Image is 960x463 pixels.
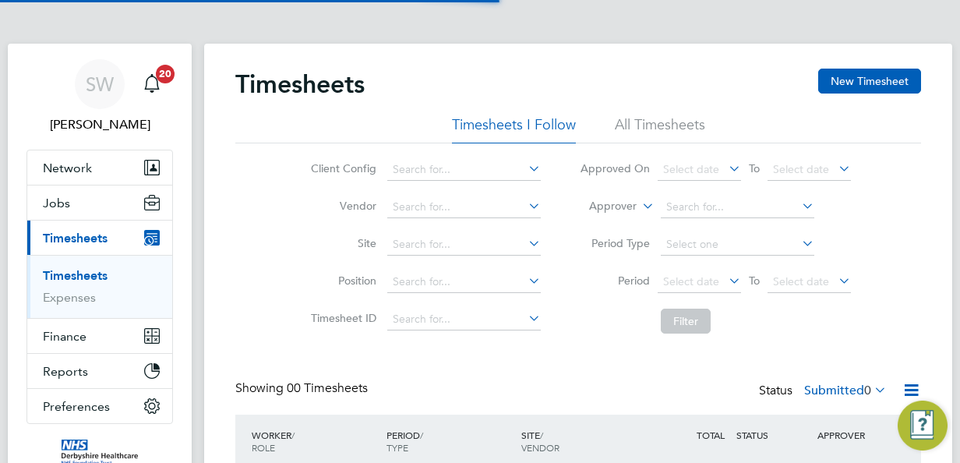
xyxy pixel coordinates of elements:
span: Jobs [43,196,70,210]
input: Search for... [661,196,814,218]
span: / [540,429,543,441]
button: Finance [27,319,172,353]
div: PERIOD [383,421,517,461]
label: Period Type [580,236,650,250]
span: / [420,429,423,441]
button: Reports [27,354,172,388]
span: ROLE [252,441,275,454]
label: Submitted [804,383,887,398]
span: Finance [43,329,86,344]
button: Preferences [27,389,172,423]
span: SW [86,74,114,94]
input: Search for... [387,234,541,256]
span: Preferences [43,399,110,414]
span: Select date [663,162,719,176]
li: All Timesheets [615,115,705,143]
label: Position [306,274,376,288]
span: / [291,429,295,441]
span: 00 Timesheets [287,380,368,396]
span: Timesheets [43,231,108,246]
label: Approved On [580,161,650,175]
h2: Timesheets [235,69,365,100]
label: Vendor [306,199,376,213]
span: To [744,270,764,291]
div: Showing [235,380,371,397]
div: Status [759,380,890,402]
input: Select one [661,234,814,256]
span: Select date [773,162,829,176]
button: Network [27,150,172,185]
button: Timesheets [27,221,172,255]
div: Timesheets [27,255,172,318]
label: Timesheet ID [306,311,376,325]
input: Search for... [387,196,541,218]
span: 20 [156,65,175,83]
span: Sarah Wheatley [26,115,173,134]
a: Timesheets [43,268,108,283]
label: Period [580,274,650,288]
span: Reports [43,364,88,379]
div: WORKER [248,421,383,461]
span: Select date [773,274,829,288]
a: SW[PERSON_NAME] [26,59,173,134]
button: Jobs [27,186,172,220]
span: Select date [663,274,719,288]
label: Approver [566,199,637,214]
button: Filter [661,309,711,334]
div: SITE [517,421,652,461]
input: Search for... [387,309,541,330]
li: Timesheets I Follow [452,115,576,143]
label: Client Config [306,161,376,175]
span: Network [43,161,92,175]
input: Search for... [387,271,541,293]
span: VENDOR [521,441,559,454]
span: To [744,158,764,178]
a: 20 [136,59,168,109]
button: Engage Resource Center [898,401,948,451]
input: Search for... [387,159,541,181]
a: Expenses [43,290,96,305]
button: New Timesheet [818,69,921,94]
span: 0 [864,383,871,398]
span: TYPE [386,441,408,454]
div: APPROVER [814,421,895,449]
label: Site [306,236,376,250]
span: TOTAL [697,429,725,441]
div: STATUS [732,421,814,449]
